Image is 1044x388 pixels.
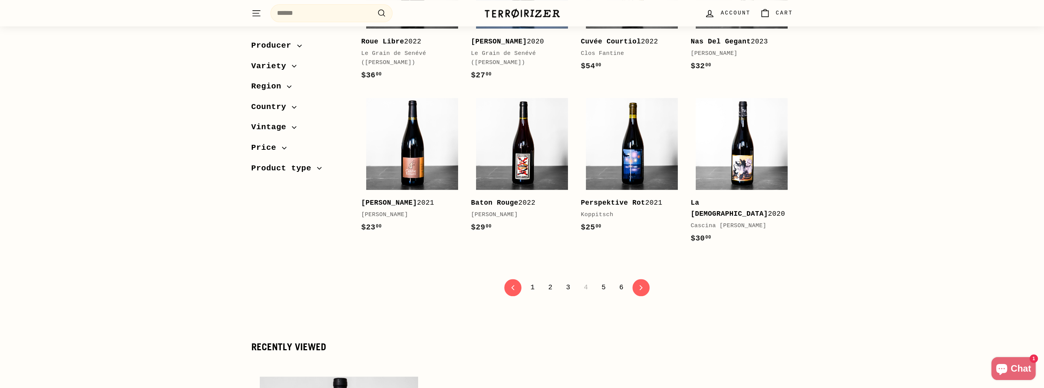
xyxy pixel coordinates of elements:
div: 2021 [581,197,676,208]
span: $54 [581,62,602,71]
sup: 00 [595,63,601,68]
span: $32 [691,62,711,71]
a: 2 [544,281,557,294]
a: Perspektive Rot2021Koppitsch [581,93,683,241]
inbox-online-store-chat: Shopify online store chat [989,357,1038,382]
a: 1 [526,281,539,294]
button: Region [251,78,349,99]
a: Cart [755,2,798,24]
span: Price [251,141,282,154]
div: Clos Fantine [581,49,676,58]
span: $30 [691,234,711,243]
div: 2020 [471,36,566,47]
b: Nas Del Gegant [691,38,751,45]
span: Region [251,80,287,93]
button: Country [251,99,349,119]
a: 5 [597,281,610,294]
div: [PERSON_NAME] [691,49,785,58]
a: Baton Rouge2022[PERSON_NAME] [471,93,573,241]
a: 3 [561,281,575,294]
div: 2023 [691,36,785,47]
span: Variety [251,60,292,73]
span: Account [721,9,750,17]
div: 2021 [361,197,456,208]
div: 2020 [691,197,785,220]
button: Price [251,139,349,160]
div: Le Grain de Senévé ([PERSON_NAME]) [471,49,566,67]
span: $27 [471,71,492,80]
span: $25 [581,223,602,232]
span: $29 [471,223,492,232]
div: [PERSON_NAME] [471,210,566,220]
a: Account [700,2,755,24]
sup: 00 [376,72,381,77]
sup: 00 [595,224,601,229]
b: La [DEMOGRAPHIC_DATA] [691,199,768,218]
div: [PERSON_NAME] [361,210,456,220]
a: [PERSON_NAME]2021[PERSON_NAME] [361,93,463,241]
b: Cuvée Courtiol [581,38,641,45]
span: 4 [579,281,592,294]
div: 2022 [581,36,676,47]
span: Cart [776,9,793,17]
div: Le Grain de Senévé ([PERSON_NAME]) [361,49,456,67]
b: [PERSON_NAME] [471,38,527,45]
span: Producer [251,39,297,52]
span: $23 [361,223,382,232]
button: Producer [251,37,349,58]
span: $36 [361,71,382,80]
sup: 00 [486,224,491,229]
b: [PERSON_NAME] [361,199,417,207]
span: Vintage [251,121,292,134]
button: Product type [251,160,349,181]
a: 6 [614,281,628,294]
b: Roue Libre [361,38,404,45]
button: Vintage [251,119,349,139]
b: Perspektive Rot [581,199,645,207]
sup: 00 [486,72,491,77]
b: Baton Rouge [471,199,518,207]
span: Country [251,101,292,114]
div: 2022 [361,36,456,47]
a: La [DEMOGRAPHIC_DATA]2020Cascina [PERSON_NAME] [691,93,793,252]
div: Cascina [PERSON_NAME] [691,221,785,231]
span: Product type [251,162,317,175]
sup: 00 [705,63,711,68]
sup: 00 [705,235,711,240]
sup: 00 [376,224,381,229]
button: Variety [251,58,349,79]
div: Koppitsch [581,210,676,220]
div: 2022 [471,197,566,208]
div: Recently viewed [251,342,793,353]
